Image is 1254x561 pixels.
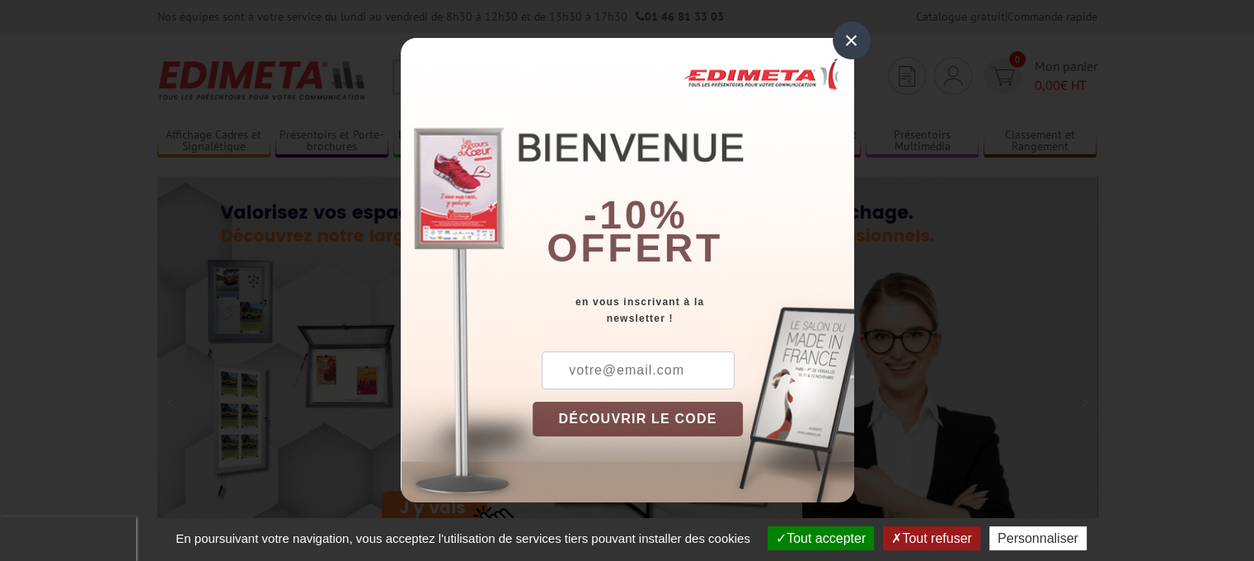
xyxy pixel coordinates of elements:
[547,226,723,270] font: offert
[533,402,744,436] button: DÉCOUVRIR LE CODE
[584,193,688,237] b: -10%
[533,294,854,327] div: en vous inscrivant à la newsletter !
[989,526,1087,550] button: Personnaliser (fenêtre modale)
[768,526,874,550] button: Tout accepter
[542,351,735,389] input: votre@email.com
[833,21,871,59] div: ×
[883,526,979,550] button: Tout refuser
[167,531,759,545] span: En poursuivant votre navigation, vous acceptez l'utilisation de services tiers pouvant installer ...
